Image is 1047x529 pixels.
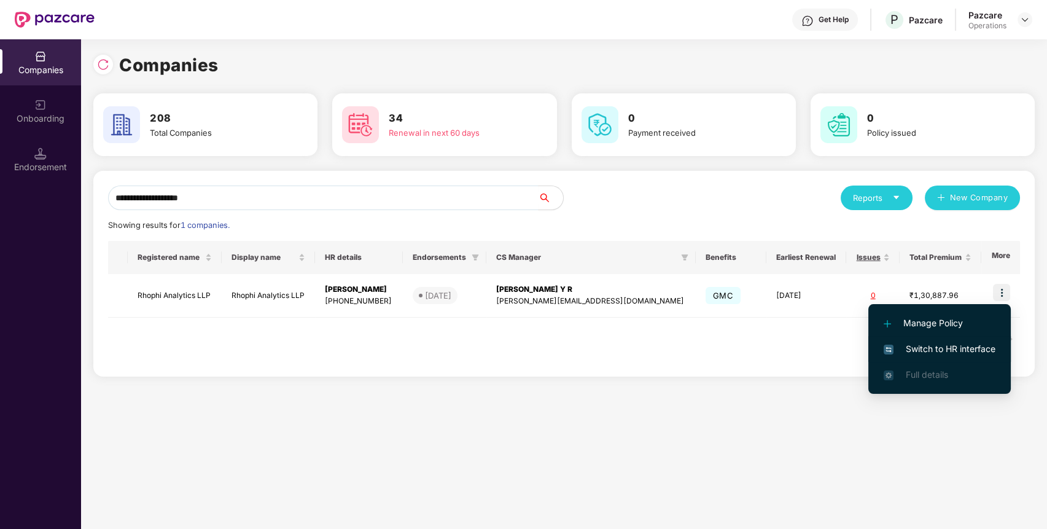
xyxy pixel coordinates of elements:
[696,241,766,274] th: Benefits
[150,111,283,127] h3: 208
[582,106,618,143] img: svg+xml;base64,PHN2ZyB4bWxucz0iaHR0cDovL3d3dy53My5vcmcvMjAwMC9zdmciIHdpZHRoPSI2MCIgaGVpZ2h0PSI2MC...
[884,345,893,355] img: svg+xml;base64,PHN2ZyB4bWxucz0iaHR0cDovL3d3dy53My5vcmcvMjAwMC9zdmciIHdpZHRoPSIxNiIgaGVpZ2h0PSIxNi...
[856,253,881,262] span: Issues
[103,106,140,143] img: svg+xml;base64,PHN2ZyB4bWxucz0iaHR0cDovL3d3dy53My5vcmcvMjAwMC9zdmciIHdpZHRoPSI2MCIgaGVpZ2h0PSI2MC...
[968,21,1006,31] div: Operations
[496,253,676,262] span: CS Manager
[884,342,995,356] span: Switch to HR interface
[867,127,1000,139] div: Policy issued
[679,250,691,265] span: filter
[138,253,202,262] span: Registered name
[628,127,761,139] div: Payment received
[681,254,688,261] span: filter
[884,320,891,327] img: svg+xml;base64,PHN2ZyB4bWxucz0iaHR0cDovL3d3dy53My5vcmcvMjAwMC9zdmciIHdpZHRoPSIxMi4yMDEiIGhlaWdodD...
[801,15,814,27] img: svg+xml;base64,PHN2ZyBpZD0iSGVscC0zMngzMiIgeG1sbnM9Imh0dHA6Ly93d3cudzMub3JnLzIwMDAvc3ZnIiB3aWR0aD...
[496,296,686,307] div: [PERSON_NAME][EMAIL_ADDRESS][DOMAIN_NAME]
[925,186,1020,210] button: plusNew Company
[900,241,981,274] th: Total Premium
[968,9,1006,21] div: Pazcare
[469,250,481,265] span: filter
[538,193,563,203] span: search
[993,284,1010,301] img: icon
[425,289,451,302] div: [DATE]
[853,192,900,204] div: Reports
[119,52,219,79] h1: Companies
[909,14,943,26] div: Pazcare
[128,274,221,318] td: Rhophi Analytics LLP
[34,50,47,63] img: svg+xml;base64,PHN2ZyBpZD0iQ29tcGFuaWVzIiB4bWxucz0iaHR0cDovL3d3dy53My5vcmcvMjAwMC9zdmciIHdpZHRoPS...
[389,111,522,127] h3: 34
[884,316,995,330] span: Manage Policy
[150,127,283,139] div: Total Companies
[1020,15,1030,25] img: svg+xml;base64,PHN2ZyBpZD0iRHJvcGRvd24tMzJ4MzIiIHhtbG5zPSJodHRwOi8vd3d3LnczLm9yZy8yMDAwL3N2ZyIgd2...
[15,12,95,28] img: New Pazcare Logo
[222,274,315,318] td: Rhophi Analytics LLP
[97,58,109,71] img: svg+xml;base64,PHN2ZyBpZD0iUmVsb2FkLTMyeDMyIiB4bWxucz0iaHR0cDovL3d3dy53My5vcmcvMjAwMC9zdmciIHdpZH...
[181,221,230,230] span: 1 companies.
[413,253,467,262] span: Endorsements
[325,296,392,307] div: [PHONE_NUMBER]
[906,369,948,380] span: Full details
[950,192,1008,204] span: New Company
[315,241,402,274] th: HR details
[472,254,479,261] span: filter
[496,284,686,296] div: [PERSON_NAME] Y R
[819,15,849,25] div: Get Help
[856,290,890,302] div: 0
[846,241,900,274] th: Issues
[892,194,900,202] span: caret-down
[222,241,315,274] th: Display name
[389,127,522,139] div: Renewal in next 60 days
[34,147,47,160] img: svg+xml;base64,PHN2ZyB3aWR0aD0iMTQuNSIgaGVpZ2h0PSIxNC41IiB2aWV3Qm94PSIwIDAgMTYgMTYiIGZpbGw9Im5vbm...
[538,186,564,210] button: search
[820,106,857,143] img: svg+xml;base64,PHN2ZyB4bWxucz0iaHR0cDovL3d3dy53My5vcmcvMjAwMC9zdmciIHdpZHRoPSI2MCIgaGVpZ2h0PSI2MC...
[867,111,1000,127] h3: 0
[628,111,761,127] h3: 0
[884,370,893,380] img: svg+xml;base64,PHN2ZyB4bWxucz0iaHR0cDovL3d3dy53My5vcmcvMjAwMC9zdmciIHdpZHRoPSIxNi4zNjMiIGhlaWdodD...
[909,290,971,302] div: ₹1,30,887.96
[325,284,392,296] div: [PERSON_NAME]
[128,241,221,274] th: Registered name
[232,253,296,262] span: Display name
[342,106,379,143] img: svg+xml;base64,PHN2ZyB4bWxucz0iaHR0cDovL3d3dy53My5vcmcvMjAwMC9zdmciIHdpZHRoPSI2MCIgaGVpZ2h0PSI2MC...
[706,287,741,304] span: GMC
[34,99,47,111] img: svg+xml;base64,PHN2ZyB3aWR0aD0iMjAiIGhlaWdodD0iMjAiIHZpZXdCb3g9IjAgMCAyMCAyMCIgZmlsbD0ibm9uZSIgeG...
[766,274,846,318] td: [DATE]
[909,253,962,262] span: Total Premium
[108,221,230,230] span: Showing results for
[890,12,898,27] span: P
[981,241,1020,274] th: More
[937,194,945,203] span: plus
[766,241,846,274] th: Earliest Renewal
